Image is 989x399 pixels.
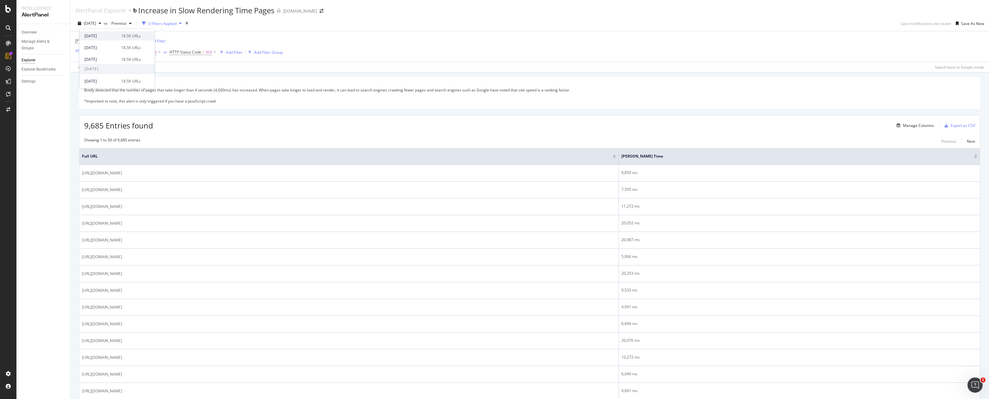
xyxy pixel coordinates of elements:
span: 9,685 Entries found [84,120,153,131]
iframe: Intercom live chat [967,377,983,393]
a: AlertPanel Explorer [75,7,126,14]
div: 6,604 ms [621,321,977,327]
button: Manage Columns [894,122,934,129]
button: Apply [75,62,94,72]
a: Explorer Bookmarks [22,66,65,73]
div: 4,061 ms [621,388,977,394]
div: 20,052 ms [621,220,977,226]
div: [DATE] [84,33,117,39]
div: 3 Filters Applied [148,21,177,26]
span: [URL][DOMAIN_NAME] [82,170,122,176]
div: 20,087 ms [621,237,977,243]
button: Previous [109,18,134,28]
div: Manage Columns [903,123,934,128]
button: or [163,49,167,55]
div: [DOMAIN_NAME] [283,8,317,14]
div: Manage Alerts & Groups [22,38,59,52]
span: [URL][DOMAIN_NAME] [82,220,122,227]
div: [DATE] [84,78,117,84]
span: [URL][DOMAIN_NAME] [82,271,122,277]
div: Next [967,139,975,144]
button: Export as CSV [942,121,975,131]
div: 5,066 ms [621,254,977,259]
div: Add Filter Group [254,50,283,55]
div: 18.5K URLs [121,78,141,84]
div: [DATE] [84,57,117,62]
span: [URL][DOMAIN_NAME] [82,354,122,361]
div: 9,859 ms [621,170,977,176]
span: [PERSON_NAME] Time [75,38,115,43]
div: 11,272 ms [621,203,977,209]
button: Switch back to Simple mode [932,62,984,72]
span: [URL][DOMAIN_NAME] [82,237,122,243]
div: Save As New [961,21,984,26]
div: Settings [22,78,35,85]
div: arrow-right-arrow-left [320,9,323,13]
span: vs [104,21,109,26]
div: Overview [22,29,37,36]
div: Switch back to Simple mode [935,65,984,70]
span: [URL][DOMAIN_NAME] [82,203,122,210]
button: 3 Filters Applied [140,18,184,28]
button: Save As New [953,18,984,28]
span: [URL][DOMAIN_NAME] [82,254,122,260]
div: Botify detected that the number of pages that take longer than 4 seconds (4,000ms) has increased.... [84,87,975,103]
div: Intelligence [22,5,65,11]
div: Last modifications not saved [901,21,951,26]
div: 4,091 ms [621,304,977,310]
button: Next [967,137,975,145]
div: Add Filter [149,38,166,44]
span: [URL][DOMAIN_NAME] [82,304,122,310]
span: [PERSON_NAME] Time [621,153,965,159]
span: Previous [109,21,127,26]
div: 10,272 ms [621,354,977,360]
span: HTTP Status Code [170,49,201,55]
span: [URL][DOMAIN_NAME] [82,388,122,394]
span: 2025 Aug. 21st [84,21,96,26]
div: 18.5K URLs [121,33,141,39]
div: 6,040 ms [621,371,977,377]
div: [DATE] [84,45,117,51]
div: 20,253 ms [621,271,977,276]
span: 1 [980,377,986,383]
button: AND [75,48,84,54]
span: [URL][DOMAIN_NAME] [82,321,122,327]
div: 7,595 ms [621,187,977,192]
div: AlertPanel [22,11,65,19]
span: [URL][DOMAIN_NAME] [82,287,122,294]
a: Settings [22,78,65,85]
span: Full URL [82,153,603,159]
div: Explorer Bookmarks [22,66,56,73]
div: Showing 1 to 50 of 9,685 entries [84,137,140,145]
span: [URL][DOMAIN_NAME] [82,187,122,193]
div: 18.5K URLs [121,57,141,62]
span: [URL][DOMAIN_NAME] [82,371,122,377]
a: Explorer [22,57,65,64]
button: Add Filter [217,48,243,56]
div: 18.5K URLs [121,45,141,51]
div: 20,070 ms [621,338,977,343]
div: Export as CSV [951,123,975,128]
span: 304 [205,48,212,57]
button: [DATE] [75,18,104,28]
div: AND [75,48,84,53]
div: Explorer [22,57,35,64]
div: 9,533 ms [621,287,977,293]
button: Previous [941,137,956,145]
span: [DATE] [79,64,155,74]
div: times [184,20,190,27]
div: Increase in Slow Rendering Time Pages [138,5,274,16]
a: Overview [22,29,65,36]
span: = [202,49,204,55]
button: Add Filter Group [246,48,283,56]
div: Add Filter [226,50,243,55]
a: Manage Alerts & Groups [22,38,65,52]
div: Previous [941,139,956,144]
span: [URL][DOMAIN_NAME] [82,338,122,344]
